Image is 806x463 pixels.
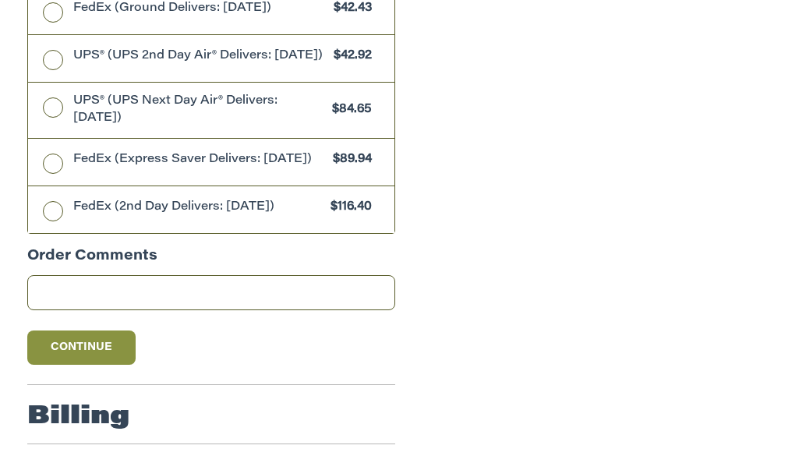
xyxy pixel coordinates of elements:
legend: Order Comments [27,246,157,275]
span: $116.40 [323,199,372,217]
span: $42.92 [326,48,372,65]
button: Continue [27,330,136,365]
span: UPS® (UPS 2nd Day Air® Delivers: [DATE]) [73,48,326,65]
span: $84.65 [324,101,372,119]
span: FedEx (Express Saver Delivers: [DATE]) [73,151,325,169]
span: UPS® (UPS Next Day Air® Delivers: [DATE]) [73,93,324,128]
span: FedEx (2nd Day Delivers: [DATE]) [73,199,323,217]
h2: Billing [27,401,129,433]
span: $89.94 [325,151,372,169]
